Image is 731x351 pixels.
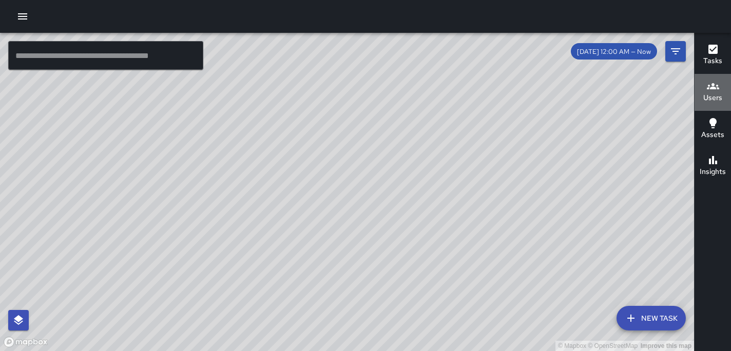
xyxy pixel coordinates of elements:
[571,47,657,56] span: [DATE] 12:00 AM — Now
[703,55,722,67] h6: Tasks
[695,37,731,74] button: Tasks
[703,92,722,104] h6: Users
[617,306,686,330] button: New Task
[701,129,724,141] h6: Assets
[695,148,731,185] button: Insights
[700,166,726,178] h6: Insights
[695,74,731,111] button: Users
[665,41,686,62] button: Filters
[695,111,731,148] button: Assets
